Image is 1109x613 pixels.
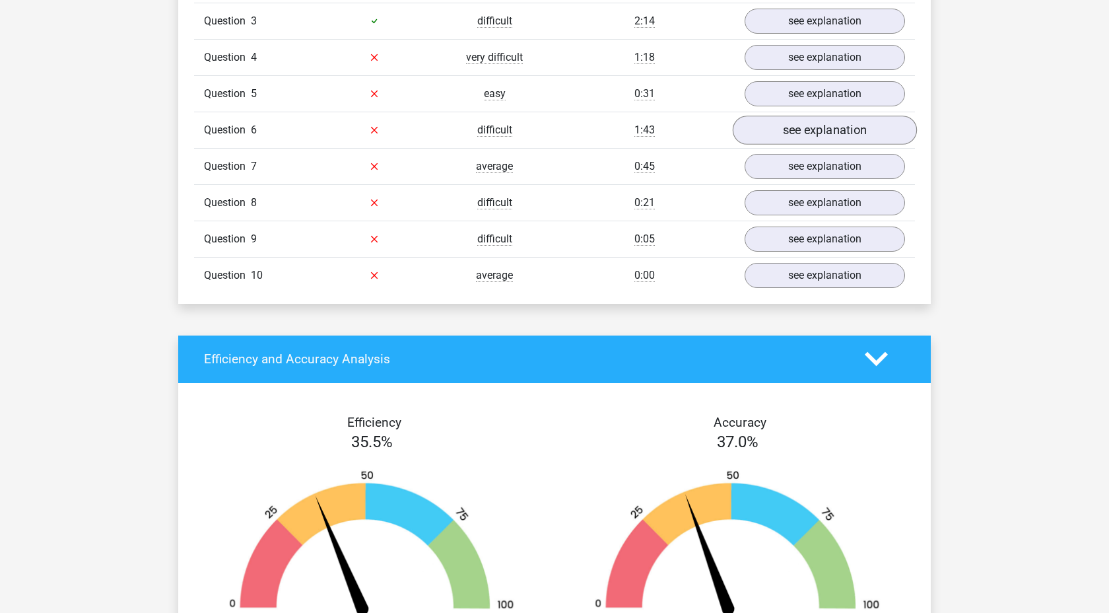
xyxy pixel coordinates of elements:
[477,15,512,28] span: difficult
[477,124,512,137] span: difficult
[634,269,655,282] span: 0:00
[717,433,758,451] span: 37.0%
[634,51,655,64] span: 1:18
[570,415,910,430] h4: Accuracy
[251,87,257,100] span: 5
[733,116,917,145] a: see explanation
[204,268,251,283] span: Question
[634,160,655,173] span: 0:45
[204,195,251,211] span: Question
[251,51,257,63] span: 4
[634,233,655,246] span: 0:05
[251,15,257,27] span: 3
[634,87,655,100] span: 0:31
[204,231,251,247] span: Question
[204,122,251,138] span: Question
[204,13,251,29] span: Question
[634,15,655,28] span: 2:14
[204,86,251,102] span: Question
[634,124,655,137] span: 1:43
[745,190,905,215] a: see explanation
[745,9,905,34] a: see explanation
[251,269,263,281] span: 10
[477,233,512,246] span: difficult
[251,124,257,136] span: 6
[204,415,545,430] h4: Efficiency
[477,196,512,209] span: difficult
[476,269,513,282] span: average
[251,233,257,245] span: 9
[745,263,905,288] a: see explanation
[484,87,506,100] span: easy
[251,196,257,209] span: 8
[204,351,845,367] h4: Efficiency and Accuracy Analysis
[476,160,513,173] span: average
[351,433,393,451] span: 35.5%
[204,50,251,65] span: Question
[745,227,905,252] a: see explanation
[745,81,905,106] a: see explanation
[745,45,905,70] a: see explanation
[634,196,655,209] span: 0:21
[745,154,905,179] a: see explanation
[466,51,523,64] span: very difficult
[251,160,257,172] span: 7
[204,159,251,174] span: Question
